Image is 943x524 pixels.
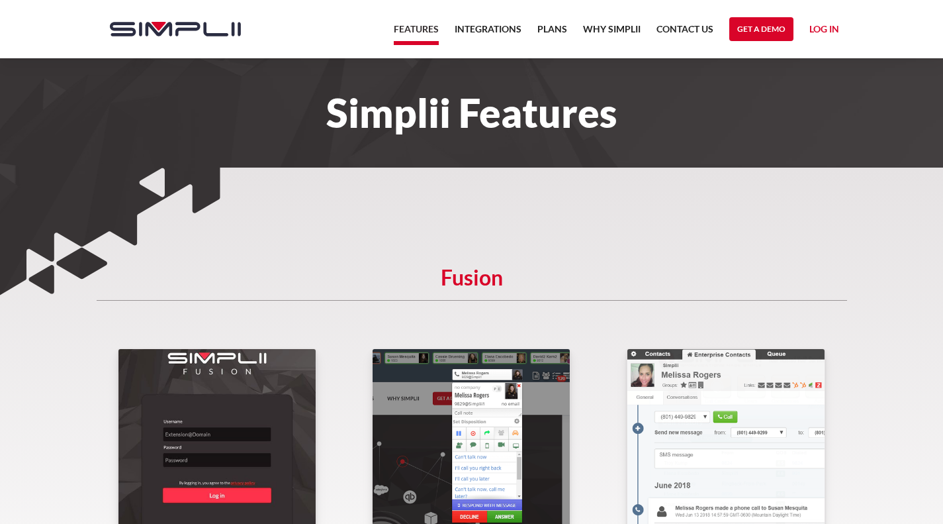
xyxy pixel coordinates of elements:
h5: Fusion [97,271,847,301]
a: Get a Demo [729,17,793,41]
a: Plans [537,21,567,45]
a: Features [394,21,439,45]
a: Log in [809,21,839,41]
a: Contact US [656,21,713,45]
h1: Simplii Features [97,98,847,127]
a: Why Simplii [583,21,641,45]
a: Integrations [455,21,521,45]
img: Simplii [110,22,241,36]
